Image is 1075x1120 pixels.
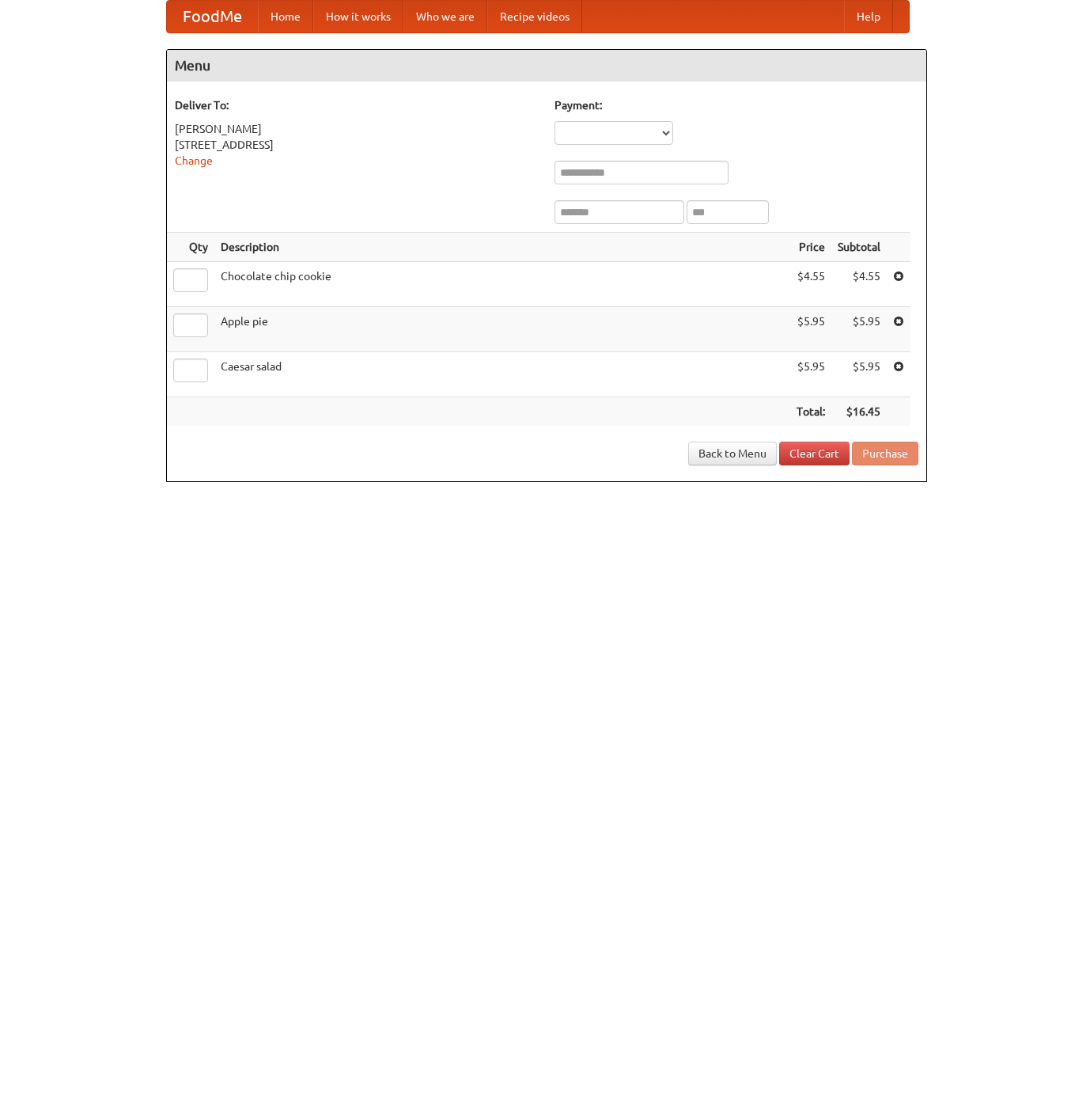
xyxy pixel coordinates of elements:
[831,397,887,427] th: $16.45
[790,352,831,397] td: $5.95
[258,1,313,32] a: Home
[214,352,790,397] td: Caesar salad
[790,397,831,427] th: Total:
[555,97,918,113] h5: Payment:
[175,154,213,167] a: Change
[487,1,582,32] a: Recipe videos
[214,262,790,307] td: Chocolate chip cookie
[790,233,831,262] th: Price
[852,442,918,465] button: Purchase
[831,233,887,262] th: Subtotal
[403,1,487,32] a: Who we are
[175,97,539,113] h5: Deliver To:
[779,442,850,465] a: Clear Cart
[167,50,926,82] h4: Menu
[167,233,214,262] th: Qty
[831,307,887,352] td: $5.95
[214,233,790,262] th: Description
[831,262,887,307] td: $4.55
[844,1,893,32] a: Help
[790,307,831,352] td: $5.95
[214,307,790,352] td: Apple pie
[313,1,403,32] a: How it works
[175,137,539,153] div: [STREET_ADDRESS]
[175,121,539,137] div: [PERSON_NAME]
[831,352,887,397] td: $5.95
[688,442,777,465] a: Back to Menu
[790,262,831,307] td: $4.55
[167,1,258,32] a: FoodMe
